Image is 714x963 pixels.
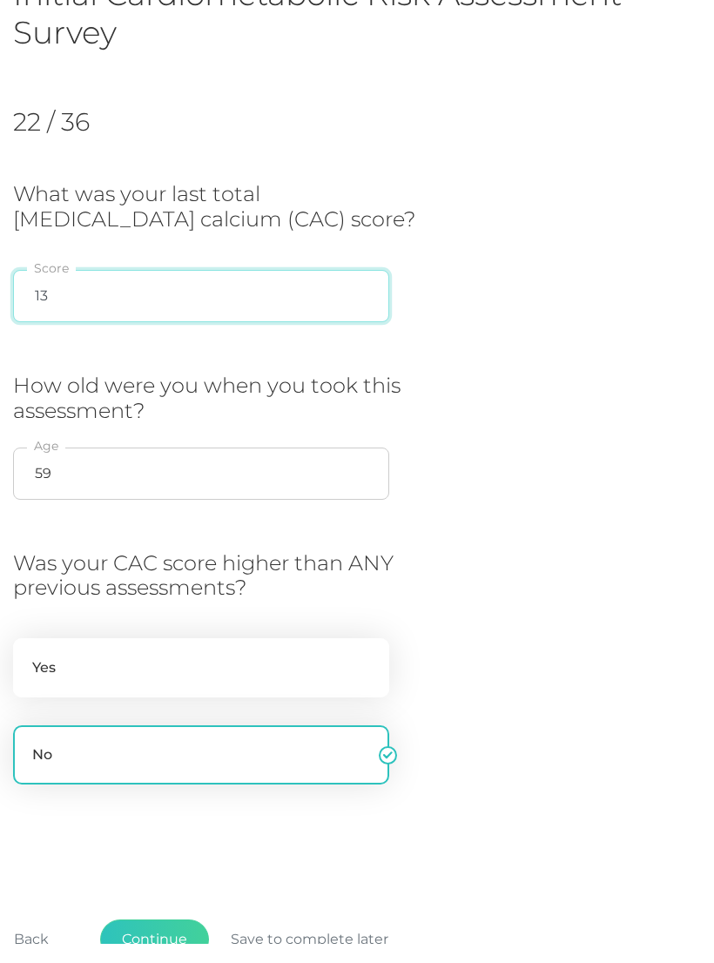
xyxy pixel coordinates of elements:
[13,290,389,342] input: 0 - 3000
[13,468,389,520] input: 18 - 90
[13,202,426,253] h3: What was your last total [MEDICAL_DATA] calcium (CAC) score?
[13,571,426,622] h3: Was your CAC score higher than ANY previous assessments?
[13,394,426,444] h3: How old were you when you took this assessment?
[13,127,192,157] h2: 22 / 36
[13,745,389,805] label: No
[13,658,389,717] label: Yes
